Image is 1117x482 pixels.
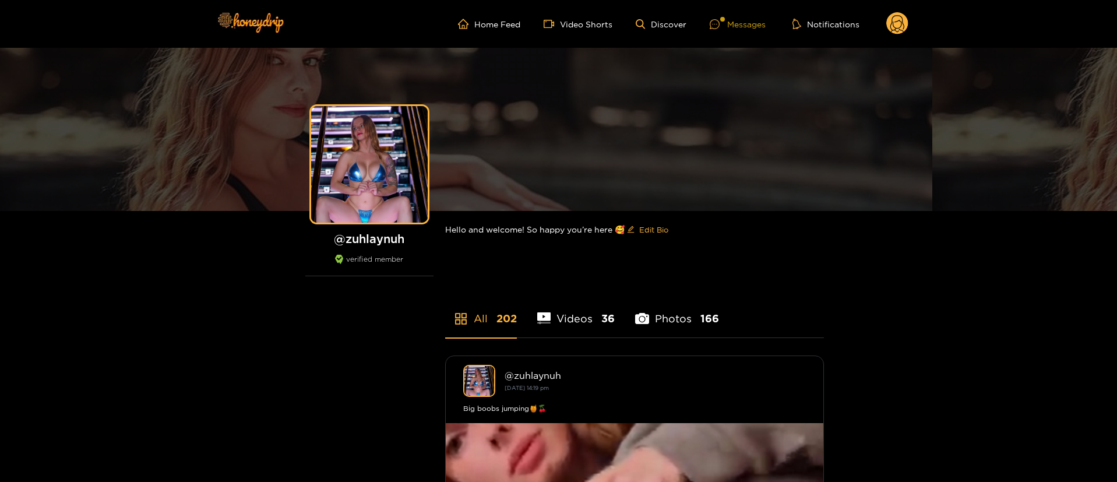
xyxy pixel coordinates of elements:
button: editEdit Bio [625,220,671,239]
h1: @ zuhlaynuh [305,231,434,246]
span: home [458,19,474,29]
a: Video Shorts [544,19,612,29]
span: 202 [496,311,517,326]
div: @ zuhlaynuh [505,370,806,381]
span: 36 [601,311,615,326]
span: appstore [454,312,468,326]
div: Messages [710,17,766,31]
li: All [445,285,517,337]
span: 166 [700,311,719,326]
span: video-camera [544,19,560,29]
span: edit [627,226,635,234]
a: Discover [636,19,686,29]
a: Home Feed [458,19,520,29]
li: Photos [635,285,719,337]
button: Notifications [789,18,863,30]
div: Big boobs jumping🍯🍒 [463,403,806,414]
small: [DATE] 14:19 pm [505,385,549,391]
img: zuhlaynuh [463,365,495,397]
li: Videos [537,285,615,337]
span: Edit Bio [639,224,668,235]
div: Hello and welcome! So happy you’re here 🥰 [445,211,824,248]
div: verified member [305,255,434,276]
